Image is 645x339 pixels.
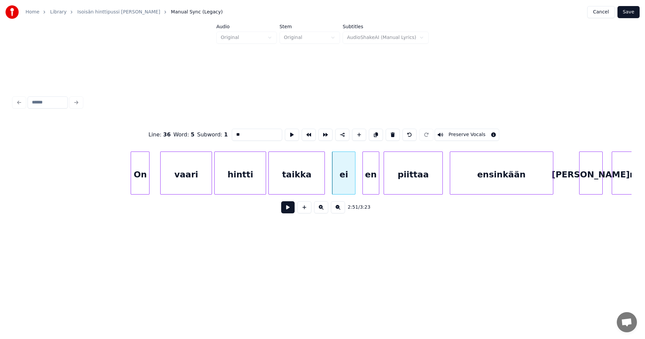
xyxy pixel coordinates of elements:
div: Subword : [197,131,228,139]
div: Word : [173,131,195,139]
span: 1 [224,131,228,138]
img: youka [5,5,19,19]
label: Subtitles [343,24,429,29]
button: Toggle [435,129,499,141]
label: Stem [279,24,340,29]
label: Audio [216,24,277,29]
span: 3:23 [360,204,370,211]
div: Line : [148,131,171,139]
nav: breadcrumb [26,9,223,15]
a: Avoin keskustelu [617,312,637,332]
button: Save [617,6,640,18]
a: Isoisän hinttipussi [PERSON_NAME] [77,9,160,15]
button: Cancel [587,6,614,18]
span: 5 [191,131,195,138]
a: Library [50,9,67,15]
div: / [348,204,364,211]
span: 36 [163,131,171,138]
a: Home [26,9,39,15]
span: 2:51 [348,204,358,211]
span: Manual Sync (Legacy) [171,9,223,15]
